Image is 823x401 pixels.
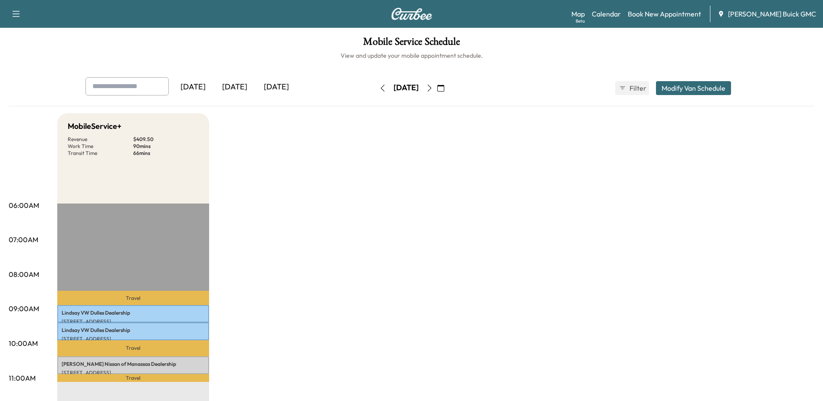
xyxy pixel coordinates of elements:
span: Filter [630,83,645,93]
p: 06:00AM [9,200,39,210]
p: [STREET_ADDRESS] [62,335,205,342]
div: Beta [576,18,585,24]
p: 09:00AM [9,303,39,314]
p: 66 mins [133,150,199,157]
p: Travel [57,374,209,382]
p: Revenue [68,136,133,143]
p: Lindsay VW Dulles Dealership [62,327,205,334]
p: 90 mins [133,143,199,150]
a: MapBeta [571,9,585,19]
a: Book New Appointment [628,9,701,19]
div: [DATE] [256,77,297,97]
p: [STREET_ADDRESS] [62,369,205,376]
img: Curbee Logo [391,8,433,20]
p: 10:00AM [9,338,38,348]
p: 11:00AM [9,373,36,383]
p: Transit Time [68,150,133,157]
h6: View and update your mobile appointment schedule. [9,51,814,60]
p: Lindsay VW Dulles Dealership [62,309,205,316]
p: [STREET_ADDRESS] [62,318,205,325]
div: [DATE] [393,82,419,93]
p: Travel [57,291,209,305]
h1: Mobile Service Schedule [9,36,814,51]
div: [DATE] [214,77,256,97]
p: 07:00AM [9,234,38,245]
button: Filter [615,81,649,95]
p: $ 409.50 [133,136,199,143]
div: [DATE] [172,77,214,97]
p: Travel [57,340,209,357]
p: 08:00AM [9,269,39,279]
p: Work Time [68,143,133,150]
a: Calendar [592,9,621,19]
h5: MobileService+ [68,120,121,132]
p: [PERSON_NAME] Nissan of Manassas Dealership [62,361,205,368]
button: Modify Van Schedule [656,81,731,95]
span: [PERSON_NAME] Buick GMC [728,9,816,19]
